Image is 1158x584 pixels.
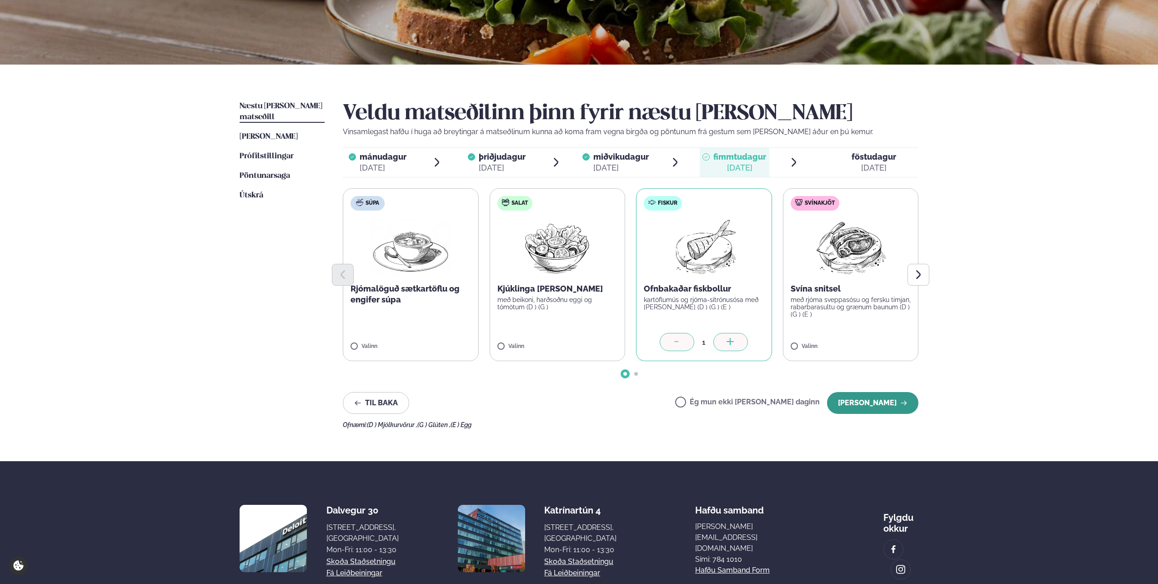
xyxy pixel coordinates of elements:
[343,392,409,414] button: Til baka
[326,522,399,544] div: [STREET_ADDRESS], [GEOGRAPHIC_DATA]
[805,200,835,207] span: Svínakjöt
[343,421,918,428] div: Ofnæmi:
[497,283,618,294] p: Kjúklinga [PERSON_NAME]
[417,421,451,428] span: (G ) Glúten ,
[367,421,417,428] span: (D ) Mjólkurvörur ,
[9,556,28,575] a: Cookie settings
[332,264,354,286] button: Previous slide
[623,372,627,376] span: Go to slide 1
[326,568,382,579] a: Fá leiðbeiningar
[664,218,744,276] img: Fish.png
[695,554,805,565] p: Sími: 784 1010
[896,564,906,575] img: image alt
[907,264,929,286] button: Next slide
[694,337,713,347] div: 1
[351,283,471,305] p: Rjómalöguð sætkartöflu og engifer súpa
[479,162,526,173] div: [DATE]
[511,200,528,207] span: Salat
[658,200,677,207] span: Fiskur
[593,152,649,161] span: miðvikudagur
[497,296,618,311] p: með beikoni, harðsoðnu eggi og tómötum (D ) (G )
[644,283,764,294] p: Ofnbakaðar fiskbollur
[852,152,896,161] span: föstudagur
[240,101,325,123] a: Næstu [PERSON_NAME] matseðill
[695,498,764,516] span: Hafðu samband
[366,200,379,207] span: Súpa
[791,283,911,294] p: Svína snitsel
[827,392,918,414] button: [PERSON_NAME]
[240,102,322,121] span: Næstu [PERSON_NAME] matseðill
[326,505,399,516] div: Dalvegur 30
[648,199,656,206] img: fish.svg
[356,199,363,206] img: soup.svg
[634,372,638,376] span: Go to slide 2
[343,126,918,137] p: Vinsamlegast hafðu í huga að breytingar á matseðlinum kunna að koma fram vegna birgða og pöntunum...
[326,544,399,555] div: Mon-Fri: 11:00 - 13:30
[888,544,898,555] img: image alt
[240,133,298,141] span: [PERSON_NAME]
[451,421,471,428] span: (E ) Egg
[240,151,294,162] a: Prófílstillingar
[240,171,290,181] a: Pöntunarsaga
[883,505,918,534] div: Fylgdu okkur
[240,191,263,199] span: Útskrá
[695,565,770,576] a: Hafðu samband form
[791,296,911,318] p: með rjóma sveppasósu og fersku timjan, rabarbarasultu og grænum baunum (D ) (G ) (E )
[360,162,406,173] div: [DATE]
[240,505,307,572] img: image alt
[695,521,805,554] a: [PERSON_NAME][EMAIL_ADDRESS][DOMAIN_NAME]
[713,162,766,173] div: [DATE]
[544,544,617,555] div: Mon-Fri: 11:00 - 13:30
[326,556,396,567] a: Skoða staðsetningu
[891,560,910,579] a: image alt
[544,505,617,516] div: Katrínartún 4
[795,199,802,206] img: pork.svg
[240,190,263,201] a: Útskrá
[360,152,406,161] span: mánudagur
[544,522,617,544] div: [STREET_ADDRESS], [GEOGRAPHIC_DATA]
[544,556,613,567] a: Skoða staðsetningu
[371,218,451,276] img: Soup.png
[852,162,896,173] div: [DATE]
[810,218,891,276] img: Pork-Meat.png
[240,172,290,180] span: Pöntunarsaga
[343,101,918,126] h2: Veldu matseðilinn þinn fyrir næstu [PERSON_NAME]
[713,152,766,161] span: fimmtudagur
[479,152,526,161] span: þriðjudagur
[644,296,764,311] p: kartöflumús og rjóma-sítrónusósa með [PERSON_NAME] (D ) (G ) (E )
[502,199,509,206] img: salad.svg
[240,152,294,160] span: Prófílstillingar
[593,162,649,173] div: [DATE]
[544,568,600,579] a: Fá leiðbeiningar
[458,505,525,572] img: image alt
[240,131,298,142] a: [PERSON_NAME]
[517,218,597,276] img: Salad.png
[884,540,903,559] a: image alt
